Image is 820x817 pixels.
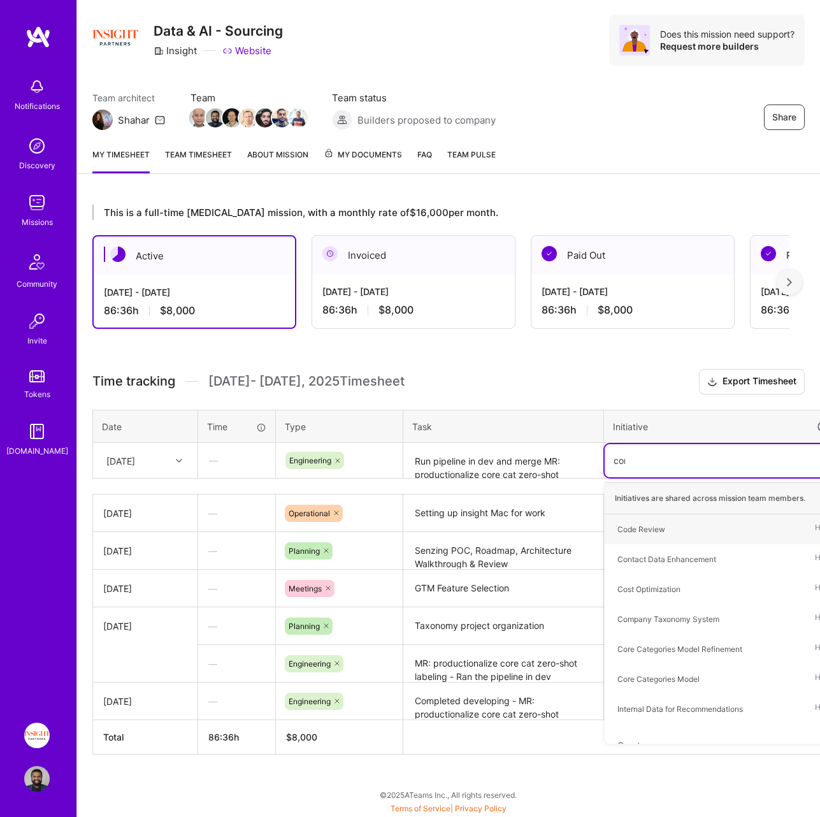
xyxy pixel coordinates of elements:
img: Team Member Avatar [206,108,225,127]
div: Shahar [118,113,150,127]
a: Team Member Avatar [240,107,257,129]
div: Core Categories Model Refinement [617,642,742,656]
span: [DATE] - [DATE] , 2025 Timesheet [208,373,405,389]
a: Team Member Avatar [224,107,240,129]
div: Missions [22,215,53,229]
textarea: GTM Feature Selection [405,571,602,606]
span: Planning [289,621,320,631]
a: Team Member Avatar [257,107,273,129]
th: Type [276,410,403,443]
span: My Documents [324,148,402,162]
span: Meetings [289,584,322,593]
span: | [391,804,507,813]
a: Team timesheet [165,148,232,173]
span: Team Pulse [447,150,496,159]
button: Export Timesheet [699,369,805,394]
div: Internal Data for Recommendations [617,702,743,716]
span: Team architect [92,91,165,105]
div: Code Review [617,523,665,536]
div: [DATE] [103,544,187,558]
div: [DATE] [106,454,135,467]
div: [DATE] [103,582,187,595]
img: teamwork [24,190,50,215]
div: Core Categories Model [617,672,700,686]
img: Active [110,247,126,262]
div: — [198,684,275,718]
div: Does this mission need support? [660,28,795,40]
span: Time tracking [92,373,175,389]
th: 86:36h [198,720,276,755]
img: Builders proposed to company [332,110,352,130]
div: Insight [154,44,197,57]
div: Cost Optimization [617,582,680,596]
a: Team Pulse [447,148,496,173]
div: Tokens [24,387,50,401]
span: Engineering [289,659,331,669]
span: Engineering [289,697,331,706]
div: 86:36 h [104,304,285,317]
a: Team Member Avatar [207,107,224,129]
div: — [199,444,275,477]
textarea: MR: productionalize core cat zero-shot labeling - Ran the pipeline in dev [405,646,602,682]
span: Planning [289,546,320,556]
div: Invoiced [312,236,515,275]
button: Share [764,105,805,130]
div: — [198,609,275,643]
img: User Avatar [24,766,50,792]
img: Team Member Avatar [239,108,258,127]
div: Request more builders [660,40,795,52]
img: Team Architect [92,110,113,130]
div: Invite [27,334,47,347]
a: FAQ [417,148,432,173]
img: bell [24,74,50,99]
span: Operational [289,509,330,518]
img: discovery [24,133,50,159]
div: — [198,647,275,681]
img: Team Member Avatar [289,108,308,127]
span: $8,000 [160,304,195,317]
div: [DOMAIN_NAME] [6,444,68,458]
span: $8,000 [378,303,414,317]
a: Team Member Avatar [191,107,207,129]
i: icon Mail [155,115,165,125]
div: Active [94,236,295,275]
a: Website [222,44,271,57]
img: Team Member Avatar [272,108,291,127]
img: Invoiced [322,246,338,261]
div: [DATE] - [DATE] [542,285,724,298]
img: Team Member Avatar [222,108,241,127]
span: $8,000 [598,303,633,317]
a: User Avatar [21,766,53,792]
img: logo [25,25,51,48]
div: Paid Out [531,236,734,275]
img: Insight Partners: Data & AI - Sourcing [24,723,50,748]
a: Team Member Avatar [273,107,290,129]
i: icon Chevron [176,458,182,464]
th: Total [93,720,198,755]
img: Company Logo [92,15,138,61]
i: icon CompanyGray [154,46,164,56]
img: tokens [29,370,45,382]
span: Team status [332,91,496,105]
textarea: Setting up insight Mac for work [405,496,602,531]
img: Team Member Avatar [255,108,275,127]
img: right [787,278,792,287]
textarea: Completed developing - MR: productionalize core cat zero-shot labeling - submitted for review [405,684,602,719]
a: Team Member Avatar [290,107,306,129]
div: Time [207,420,266,433]
div: 86:36 h [322,303,505,317]
span: Share [772,111,796,124]
div: Contact Data Enhancement [617,553,716,566]
h3: Data & AI - Sourcing [154,23,283,39]
th: Date [93,410,198,443]
img: Paid Out [761,246,776,261]
div: [DATE] - [DATE] [104,286,285,299]
img: Invite [24,308,50,334]
a: My Documents [324,148,402,173]
div: © 2025 ATeams Inc., All rights reserved. [76,779,820,811]
img: Paid Out [542,246,557,261]
a: About Mission [247,148,308,173]
th: Task [403,410,604,443]
div: Discovery [19,159,55,172]
a: Insight Partners: Data & AI - Sourcing [21,723,53,748]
